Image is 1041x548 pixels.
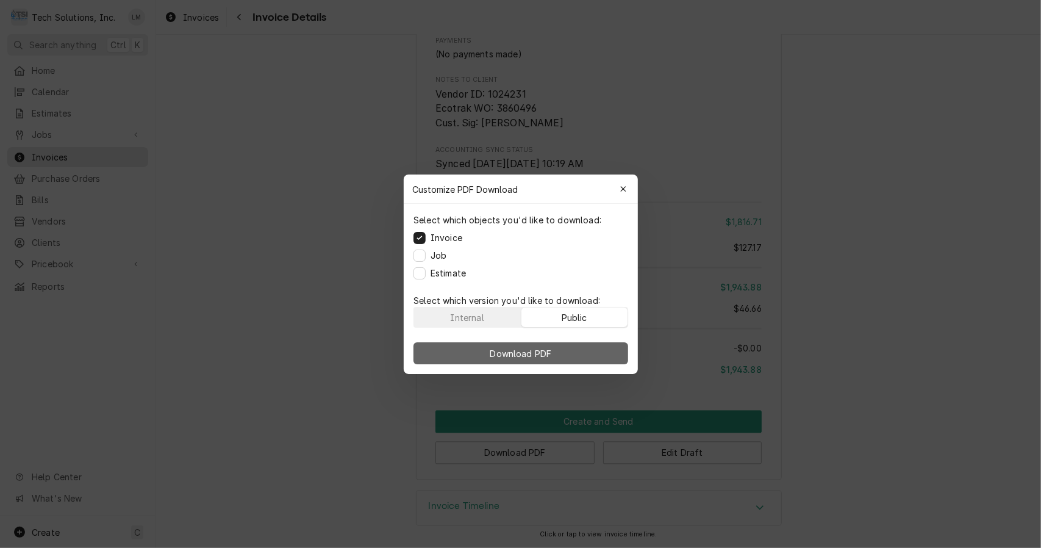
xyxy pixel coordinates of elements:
label: Invoice [431,231,462,244]
p: Select which version you'd like to download: [413,294,628,307]
div: Customize PDF Download [404,175,638,204]
label: Estimate [431,267,466,279]
div: Internal [450,311,484,323]
button: Download PDF [413,342,628,364]
label: Job [431,249,446,262]
p: Select which objects you'd like to download: [413,214,601,226]
span: Download PDF [487,347,554,359]
div: Public [561,311,587,323]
